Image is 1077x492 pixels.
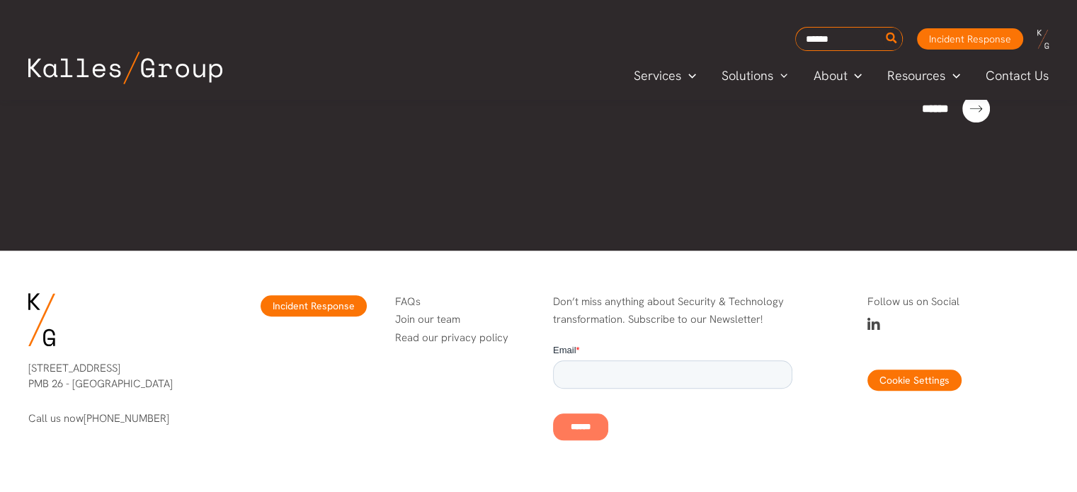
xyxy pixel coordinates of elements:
[847,65,862,86] span: Menu Toggle
[945,65,960,86] span: Menu Toggle
[973,65,1063,86] a: Contact Us
[621,64,1063,87] nav: Primary Site Navigation
[709,65,801,86] a: SolutionsMenu Toggle
[28,52,222,84] img: Kalles Group
[874,65,973,86] a: ResourcesMenu Toggle
[28,411,210,427] p: Call us now
[722,65,773,86] span: Solutions
[917,28,1023,50] a: Incident Response
[553,293,792,329] p: Don’t miss anything about Security & Technology transformation. Subscribe to our Newsletter!
[553,343,792,452] iframe: Form 0
[395,294,421,309] a: FAQs
[28,360,210,392] p: [STREET_ADDRESS] PMB 26 - [GEOGRAPHIC_DATA]
[395,331,508,345] a: Read our privacy policy
[84,411,169,425] a: [PHONE_NUMBER]
[621,65,709,86] a: ServicesMenu Toggle
[813,65,847,86] span: About
[261,295,367,316] a: Incident Response
[681,65,696,86] span: Menu Toggle
[887,65,945,86] span: Resources
[883,28,901,50] button: Search
[634,65,681,86] span: Services
[867,293,1049,311] p: Follow us on Social
[867,370,962,391] button: Cookie Settings
[28,293,55,346] img: KG-Logo-Signature
[986,65,1049,86] span: Contact Us
[773,65,788,86] span: Menu Toggle
[800,65,874,86] a: AboutMenu Toggle
[395,312,460,326] a: Join our team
